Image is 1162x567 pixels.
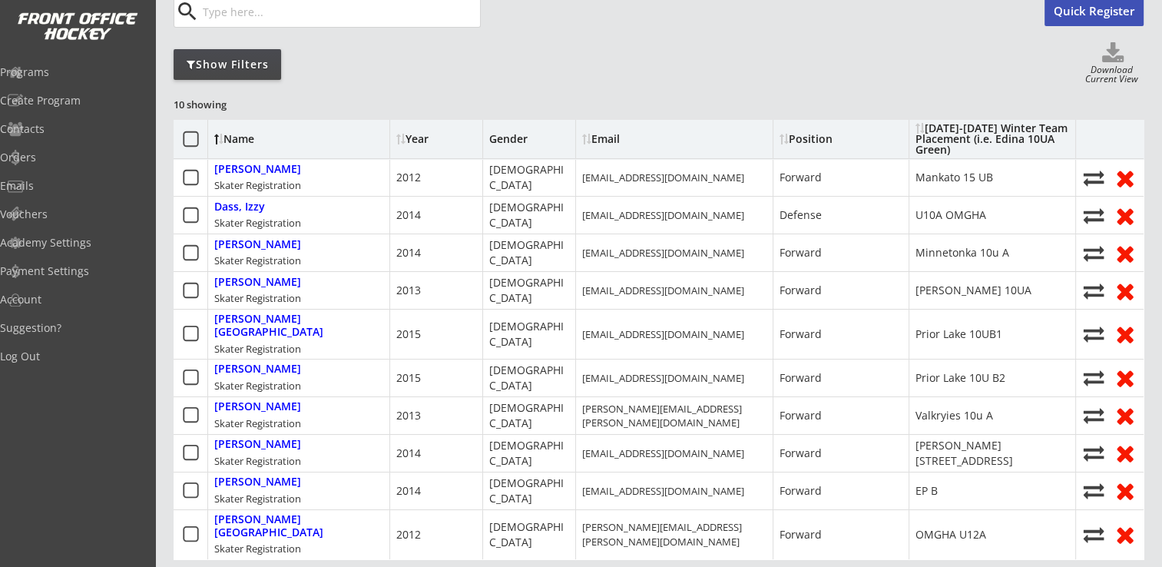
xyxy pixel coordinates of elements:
div: 2013 [396,283,421,298]
div: 2012 [396,170,421,185]
div: Skater Registration [214,542,301,555]
div: 2014 [396,446,421,461]
div: 2014 [396,483,421,499]
div: EP B [915,483,938,499]
button: Remove from roster (no refund) [1113,279,1137,303]
div: [EMAIL_ADDRESS][DOMAIN_NAME] [582,371,744,385]
div: [PERSON_NAME] [214,476,301,489]
div: Skater Registration [214,254,301,267]
div: Show Filters [174,57,281,72]
div: [PERSON_NAME] [214,238,301,251]
button: Remove from roster (no refund) [1113,204,1137,227]
div: [PERSON_NAME] 10UA [915,283,1031,298]
div: Mankato 15 UB [915,170,993,185]
div: Email [582,134,720,144]
div: Forward [780,446,822,461]
button: Remove from roster (no refund) [1113,241,1137,265]
div: Forward [780,170,822,185]
div: Forward [780,408,822,423]
div: 2015 [396,327,421,342]
button: Move player [1082,205,1105,226]
div: U10A OMGHA [915,207,986,223]
div: [DEMOGRAPHIC_DATA] [489,200,569,230]
div: [PERSON_NAME] [214,438,301,451]
div: OMGHA U12A [915,527,986,542]
button: Click to download full roster. Your browser settings may try to block it, check your security set... [1082,42,1144,65]
div: Name [214,134,339,144]
div: [PERSON_NAME][STREET_ADDRESS] [915,438,1069,468]
div: 2012 [396,527,421,542]
div: [DEMOGRAPHIC_DATA] [489,400,569,430]
div: Prior Lake 10UB1 [915,327,1002,342]
div: Position [780,134,902,144]
div: 2015 [396,370,421,386]
div: 10 showing [174,98,284,111]
button: Move player [1082,367,1105,388]
div: [PERSON_NAME][EMAIL_ADDRESS][PERSON_NAME][DOMAIN_NAME] [582,402,766,429]
div: 2014 [396,207,421,223]
button: Move player [1082,524,1105,545]
div: [EMAIL_ADDRESS][DOMAIN_NAME] [582,446,744,460]
div: Forward [780,327,822,342]
div: [DEMOGRAPHIC_DATA] [489,275,569,305]
button: Remove from roster (no refund) [1113,322,1137,346]
div: [DEMOGRAPHIC_DATA] [489,237,569,267]
div: Prior Lake 10U B2 [915,370,1005,386]
div: 2014 [396,245,421,260]
div: [DATE]-[DATE] Winter Team Placement (i.e. Edina 10UA Green) [915,123,1069,155]
button: Move player [1082,480,1105,501]
div: Skater Registration [214,454,301,468]
div: Skater Registration [214,216,301,230]
div: [EMAIL_ADDRESS][DOMAIN_NAME] [582,246,744,260]
div: [EMAIL_ADDRESS][DOMAIN_NAME] [582,283,744,297]
div: [DEMOGRAPHIC_DATA] [489,319,569,349]
div: Year [396,134,476,144]
div: Gender [489,134,535,144]
button: Move player [1082,243,1105,264]
div: Forward [780,283,822,298]
button: Move player [1082,443,1105,463]
div: [PERSON_NAME] [214,400,301,413]
div: [PERSON_NAME][EMAIL_ADDRESS][PERSON_NAME][DOMAIN_NAME] [582,520,766,548]
div: [DEMOGRAPHIC_DATA] [489,476,569,506]
button: Move player [1082,167,1105,188]
div: Skater Registration [214,492,301,506]
div: Skater Registration [214,379,301,393]
div: [PERSON_NAME] [214,276,301,289]
div: Skater Registration [214,291,301,305]
div: [PERSON_NAME][GEOGRAPHIC_DATA] [214,313,383,339]
div: Valkryies 10u A [915,408,993,423]
div: [DEMOGRAPHIC_DATA] [489,162,569,192]
div: [DEMOGRAPHIC_DATA] [489,438,569,468]
div: Download Current View [1080,65,1144,86]
button: Remove from roster (no refund) [1113,479,1137,502]
div: [EMAIL_ADDRESS][DOMAIN_NAME] [582,171,744,184]
div: [DEMOGRAPHIC_DATA] [489,519,569,549]
div: Skater Registration [214,342,301,356]
div: Skater Registration [214,178,301,192]
div: Skater Registration [214,416,301,430]
div: [PERSON_NAME] [214,163,301,176]
div: [PERSON_NAME][GEOGRAPHIC_DATA] [214,513,383,539]
div: 2013 [396,408,421,423]
div: [PERSON_NAME] [214,363,301,376]
div: Forward [780,483,822,499]
button: Remove from roster (no refund) [1113,166,1137,190]
button: Remove from roster (no refund) [1113,366,1137,390]
div: [DEMOGRAPHIC_DATA] [489,363,569,393]
img: FOH%20White%20Logo%20Transparent.png [17,12,138,41]
div: [EMAIL_ADDRESS][DOMAIN_NAME] [582,327,744,341]
button: Remove from roster (no refund) [1113,403,1137,427]
div: Forward [780,370,822,386]
div: Dass, Izzy [214,201,265,214]
div: [EMAIL_ADDRESS][DOMAIN_NAME] [582,208,744,222]
button: Remove from roster (no refund) [1113,522,1137,546]
div: Forward [780,527,822,542]
div: Minnetonka 10u A [915,245,1009,260]
button: Remove from roster (no refund) [1113,441,1137,465]
button: Move player [1082,405,1105,426]
button: Move player [1082,323,1105,344]
div: Forward [780,245,822,260]
button: Move player [1082,280,1105,301]
div: Defense [780,207,822,223]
